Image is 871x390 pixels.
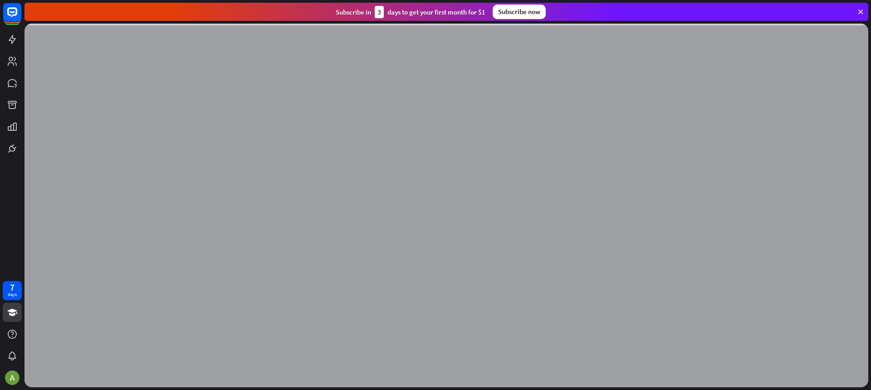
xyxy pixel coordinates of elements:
[336,6,485,18] div: Subscribe in days to get your first month for $1
[375,6,384,18] div: 3
[3,281,22,300] a: 7 days
[493,5,546,19] div: Subscribe now
[8,291,17,298] div: days
[10,283,15,291] div: 7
